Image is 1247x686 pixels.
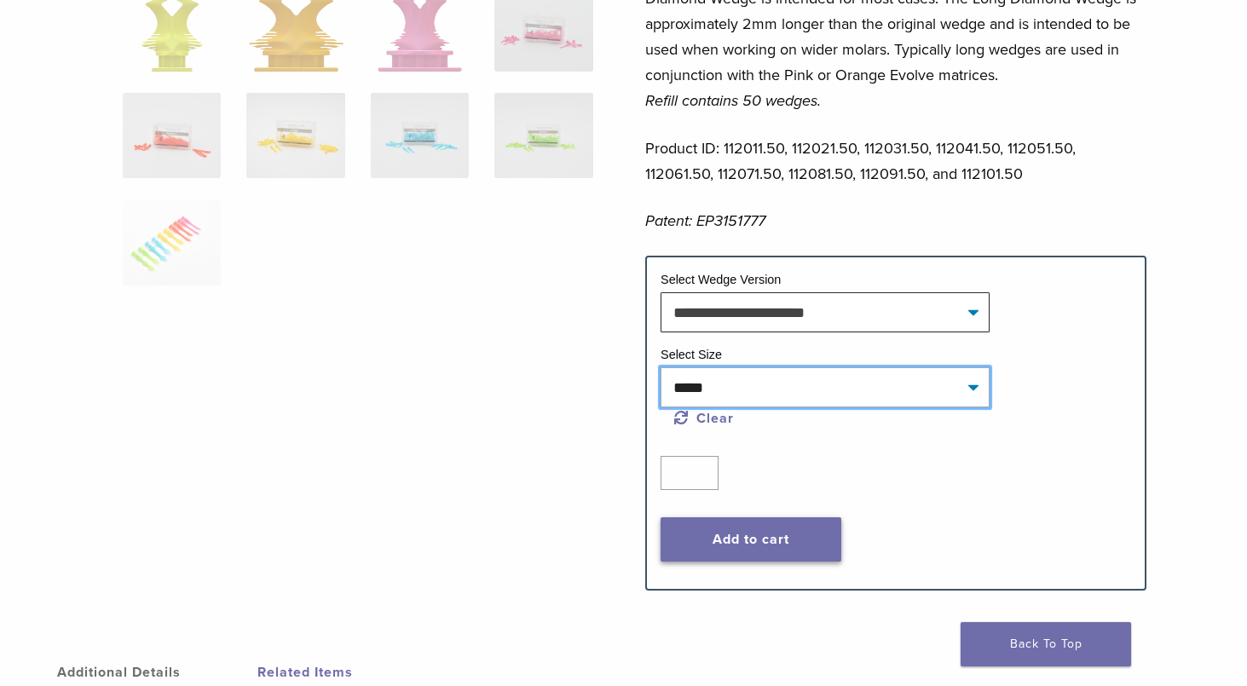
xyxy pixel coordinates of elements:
img: Diamond Wedge and Long Diamond Wedge - Image 12 [494,93,592,178]
em: Refill contains 50 wedges. [645,91,821,110]
a: Back To Top [961,622,1131,666]
p: Product ID: 112011.50, 112021.50, 112031.50, 112041.50, 112051.50, 112061.50, 112071.50, 112081.5... [645,135,1146,187]
button: Add to cart [661,517,841,562]
label: Select Wedge Version [661,273,781,286]
img: Diamond Wedge and Long Diamond Wedge - Image 10 [246,93,344,178]
em: Patent: EP3151777 [645,211,765,230]
img: Diamond Wedge and Long Diamond Wedge - Image 11 [371,93,469,178]
a: Clear [674,410,734,427]
img: Diamond Wedge and Long Diamond Wedge - Image 13 [123,200,221,285]
label: Select Size [661,348,722,361]
img: Diamond Wedge and Long Diamond Wedge - Image 9 [123,93,221,178]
